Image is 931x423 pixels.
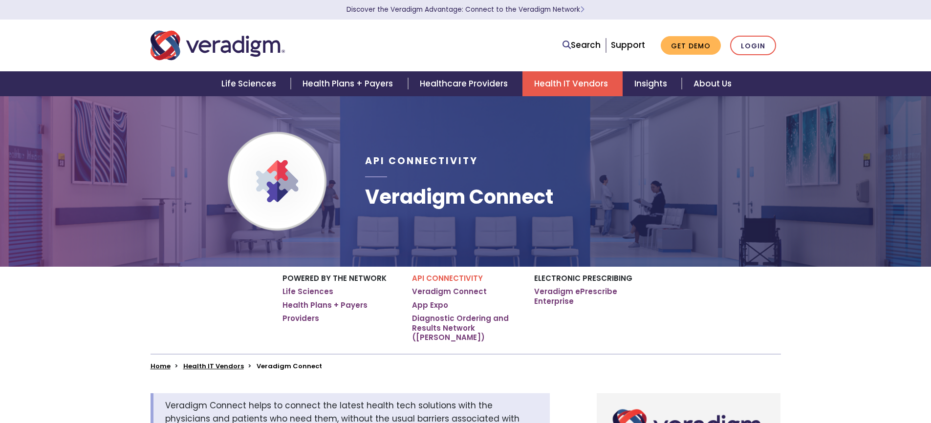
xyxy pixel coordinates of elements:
a: Insights [623,71,682,96]
a: Life Sciences [210,71,291,96]
a: Health Plans + Payers [282,300,368,310]
a: Health IT Vendors [522,71,623,96]
a: Health IT Vendors [183,361,244,371]
a: Health Plans + Payers [291,71,408,96]
a: Login [730,36,776,56]
a: Veradigm Connect [412,287,487,296]
a: Get Demo [661,36,721,55]
a: Providers [282,314,319,323]
span: Learn More [580,5,585,14]
a: Diagnostic Ordering and Results Network ([PERSON_NAME]) [412,314,520,342]
a: Support [611,39,645,51]
a: About Us [682,71,743,96]
a: Life Sciences [282,287,333,296]
h1: Veradigm Connect [365,185,553,209]
a: Healthcare Providers [408,71,522,96]
span: API Connectivity [365,154,478,168]
a: Veradigm ePrescribe Enterprise [534,287,649,306]
img: Veradigm logo [151,29,285,62]
a: App Expo [412,300,448,310]
a: Discover the Veradigm Advantage: Connect to the Veradigm NetworkLearn More [346,5,585,14]
a: Search [563,39,601,52]
a: Home [151,361,171,371]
